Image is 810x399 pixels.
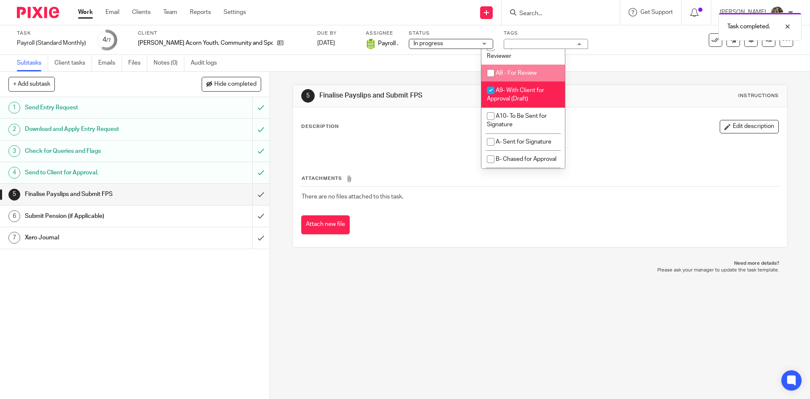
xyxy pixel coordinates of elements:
[487,87,544,102] span: A9- With Client for Approval (Draft)
[319,91,558,100] h1: Finalise Payslips and Submit FPS
[25,188,171,201] h1: Finalise Payslips and Submit FPS
[378,39,398,48] span: Payroll .
[98,55,122,71] a: Emails
[301,215,350,234] button: Attach new file
[103,35,111,45] div: 4
[496,139,551,145] span: A- Sent for Signature
[17,39,86,47] div: Payroll (Standard Monthly)
[8,167,20,179] div: 4
[25,101,171,114] h1: Send Entry Request
[17,7,59,18] img: Pixie
[17,55,48,71] a: Subtasks
[106,38,111,43] small: /7
[366,39,376,49] img: 1000002144.png
[8,210,20,222] div: 6
[105,8,119,16] a: Email
[8,145,20,157] div: 3
[302,176,342,181] span: Attachments
[8,189,20,201] div: 5
[302,194,403,200] span: There are no files attached to this task.
[8,124,20,136] div: 2
[301,260,779,267] p: Need more details?
[496,70,537,76] span: A8 - For Review
[191,55,223,71] a: Audit logs
[214,81,256,88] span: Hide completed
[720,120,779,133] button: Edit description
[317,30,355,37] label: Due by
[487,44,537,59] span: A7 - Queries for Reviewer
[8,77,55,91] button: + Add subtask
[301,89,315,103] div: 5
[224,8,246,16] a: Settings
[154,55,184,71] a: Notes (0)
[78,8,93,16] a: Work
[54,55,92,71] a: Client tasks
[128,55,147,71] a: Files
[496,156,556,162] span: B- Chased for Approval
[366,30,398,37] label: Assignee
[25,123,171,136] h1: Download and Apply Entry Request
[738,92,779,99] div: Instructions
[727,22,770,31] p: Task completed.
[17,30,86,37] label: Task
[25,145,171,157] h1: Check for Queries and Flags
[487,113,547,128] span: A10- To Be Sent for Signature
[25,210,171,223] h1: Submit Pension (if Applicable)
[8,232,20,244] div: 7
[301,267,779,274] p: Please ask your manager to update the task template.
[770,6,784,19] img: ACCOUNTING4EVERYTHING-13.jpg
[202,77,261,91] button: Hide completed
[163,8,177,16] a: Team
[138,30,307,37] label: Client
[138,39,273,47] p: [PERSON_NAME] Acorn Youth, Community and Sports Centre
[190,8,211,16] a: Reports
[317,40,335,46] span: [DATE]
[301,123,339,130] p: Description
[25,231,171,244] h1: Xero Journal
[25,166,171,179] h1: Send to Client for Approval.
[8,102,20,114] div: 1
[132,8,151,16] a: Clients
[413,41,443,46] span: In progress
